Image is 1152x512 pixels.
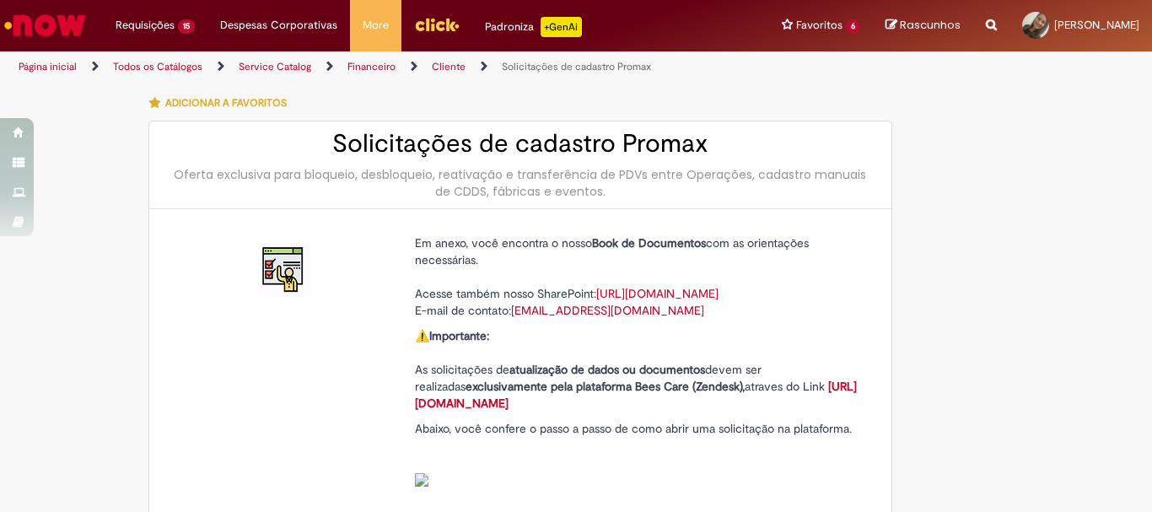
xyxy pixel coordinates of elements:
a: Cliente [432,60,466,73]
p: Em anexo, você encontra o nosso com as orientações necessárias. Acesse também nosso SharePoint: E... [415,234,862,319]
span: More [363,17,389,34]
span: Adicionar a Favoritos [165,96,287,110]
span: Despesas Corporativas [220,17,337,34]
button: Adicionar a Favoritos [148,85,296,121]
a: Todos os Catálogos [113,60,202,73]
a: Solicitações de cadastro Promax [502,60,651,73]
img: sys_attachment.do [415,473,428,487]
strong: atualização de dados ou documentos [509,362,705,377]
a: Rascunhos [886,18,961,34]
p: ⚠️ As solicitações de devem ser realizadas atraves do Link [415,327,862,412]
a: [URL][DOMAIN_NAME] [415,379,857,411]
strong: exclusivamente pela plataforma Bees Care (Zendesk), [466,379,745,394]
strong: Importante: [429,328,489,343]
a: [URL][DOMAIN_NAME] [596,286,719,301]
img: click_logo_yellow_360x200.png [414,12,460,37]
ul: Trilhas de página [13,51,756,83]
span: 15 [178,19,195,34]
span: [PERSON_NAME] [1054,18,1139,32]
p: Abaixo, você confere o passo a passo de como abrir uma solicitação na plataforma. [415,420,862,488]
a: Página inicial [19,60,77,73]
img: Solicitações de cadastro Promax [257,243,311,297]
span: Requisições [116,17,175,34]
a: Service Catalog [239,60,311,73]
h2: Solicitações de cadastro Promax [166,130,875,158]
img: ServiceNow [2,8,89,42]
div: Padroniza [485,17,582,37]
a: [EMAIL_ADDRESS][DOMAIN_NAME] [511,303,704,318]
a: Financeiro [347,60,396,73]
strong: Book de Documentos [592,235,706,251]
p: +GenAi [541,17,582,37]
span: Favoritos [796,17,842,34]
span: Rascunhos [900,17,961,33]
div: Oferta exclusiva para bloqueio, desbloqueio, reativação e transferência de PDVs entre Operações, ... [166,166,875,200]
span: 6 [846,19,860,34]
